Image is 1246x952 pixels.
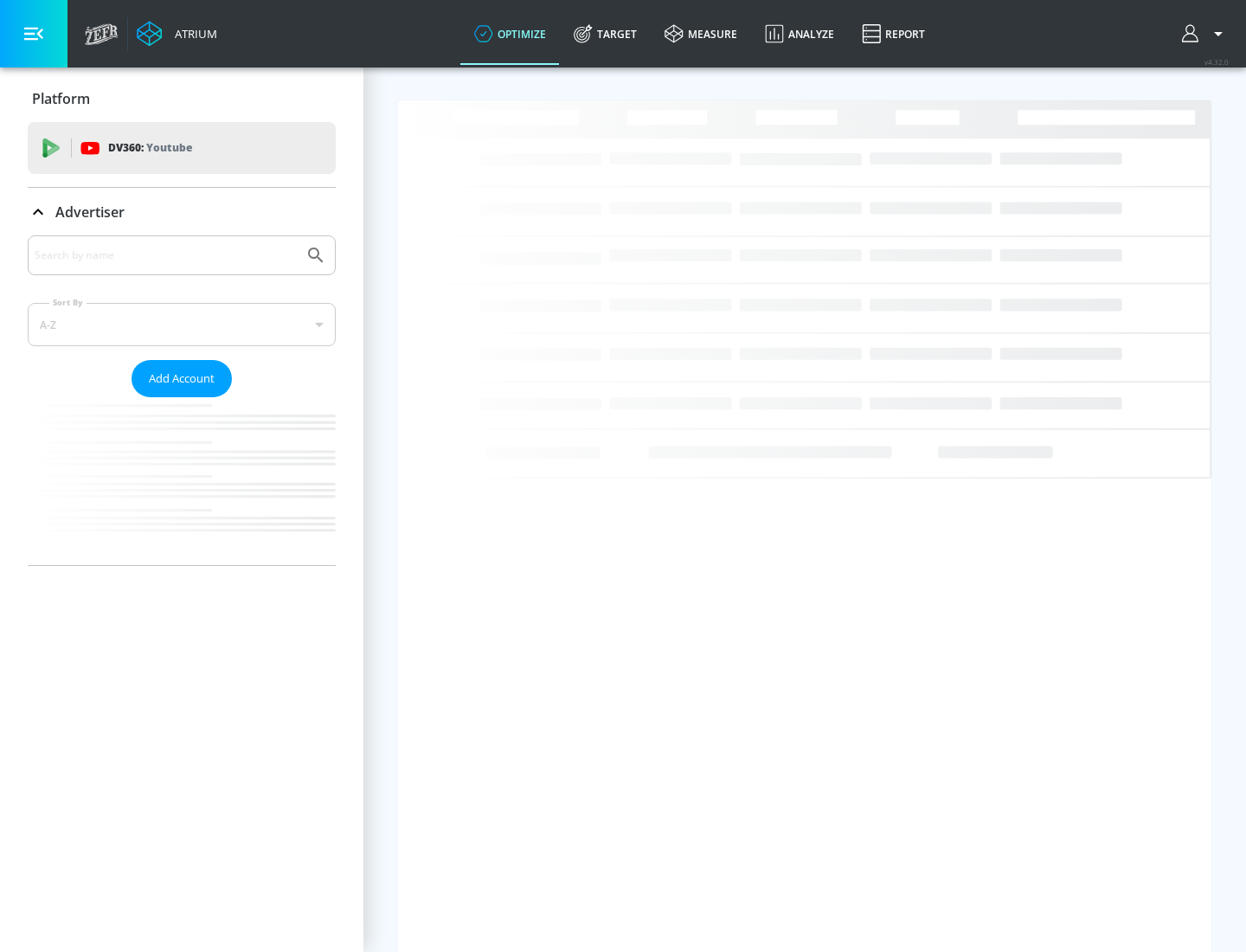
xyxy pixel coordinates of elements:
div: Platform [28,74,336,123]
div: Advertiser [28,235,336,565]
div: Advertiser [28,188,336,236]
div: A-Z [28,303,336,346]
span: Add Account [149,369,215,389]
a: Target [560,3,651,65]
a: Atrium [137,21,217,47]
div: Atrium [168,26,217,42]
p: Platform [32,89,90,108]
label: Sort By [49,297,87,308]
a: Analyze [751,3,848,65]
button: Add Account [132,360,232,397]
a: Report [848,3,939,65]
input: Search by name [35,244,297,267]
a: measure [651,3,751,65]
nav: list of Advertiser [28,397,336,565]
div: DV360: Youtube [28,122,336,174]
p: DV360: [108,138,192,158]
a: optimize [460,3,560,65]
p: Advertiser [55,203,125,222]
p: Youtube [146,138,192,157]
span: v 4.32.0 [1204,57,1229,67]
